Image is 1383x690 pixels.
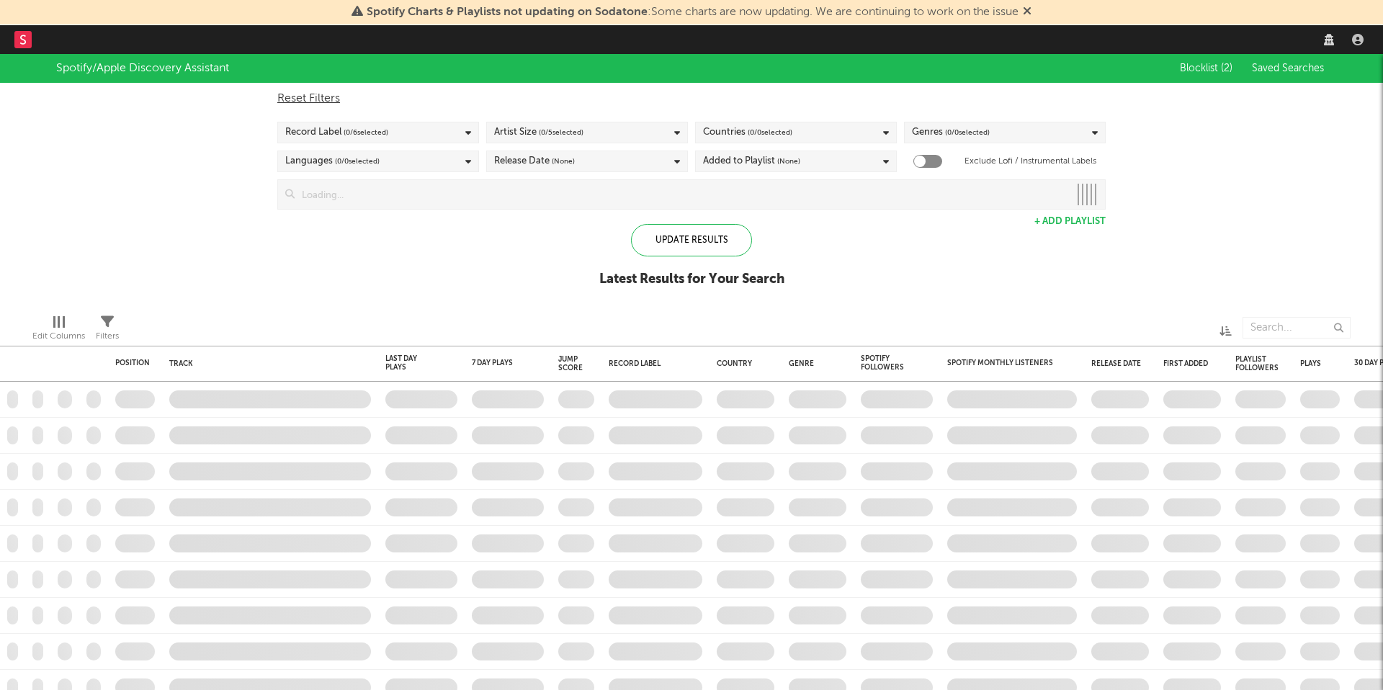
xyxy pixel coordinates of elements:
[32,328,85,345] div: Edit Columns
[335,153,380,170] span: ( 0 / 0 selected)
[1221,63,1232,73] span: ( 2 )
[285,124,388,141] div: Record Label
[947,359,1055,367] div: Spotify Monthly Listeners
[609,359,695,368] div: Record Label
[1235,355,1279,372] div: Playlist Followers
[285,153,380,170] div: Languages
[912,124,990,141] div: Genres
[494,153,575,170] div: Release Date
[367,6,1019,18] span: : Some charts are now updating. We are continuing to work on the issue
[717,359,767,368] div: Country
[1248,63,1327,74] button: Saved Searches
[945,124,990,141] span: ( 0 / 0 selected)
[1300,359,1321,368] div: Plays
[472,359,522,367] div: 7 Day Plays
[277,90,1106,107] div: Reset Filters
[964,153,1096,170] label: Exclude Lofi / Instrumental Labels
[789,359,839,368] div: Genre
[115,359,150,367] div: Position
[494,124,583,141] div: Artist Size
[539,124,583,141] span: ( 0 / 5 selected)
[552,153,575,170] span: (None)
[1180,63,1232,73] span: Blocklist
[32,310,85,351] div: Edit Columns
[1091,359,1142,368] div: Release Date
[96,328,119,345] div: Filters
[344,124,388,141] span: ( 0 / 6 selected)
[861,354,911,372] div: Spotify Followers
[703,124,792,141] div: Countries
[56,60,229,77] div: Spotify/Apple Discovery Assistant
[631,224,752,256] div: Update Results
[169,359,364,368] div: Track
[703,153,800,170] div: Added to Playlist
[558,355,583,372] div: Jump Score
[96,310,119,351] div: Filters
[1252,63,1327,73] span: Saved Searches
[1243,317,1351,339] input: Search...
[1023,6,1031,18] span: Dismiss
[599,271,784,288] div: Latest Results for Your Search
[367,6,648,18] span: Spotify Charts & Playlists not updating on Sodatone
[295,180,1069,209] input: Loading...
[385,354,436,372] div: Last Day Plays
[1034,217,1106,226] button: + Add Playlist
[1163,359,1214,368] div: First Added
[777,153,800,170] span: (None)
[748,124,792,141] span: ( 0 / 0 selected)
